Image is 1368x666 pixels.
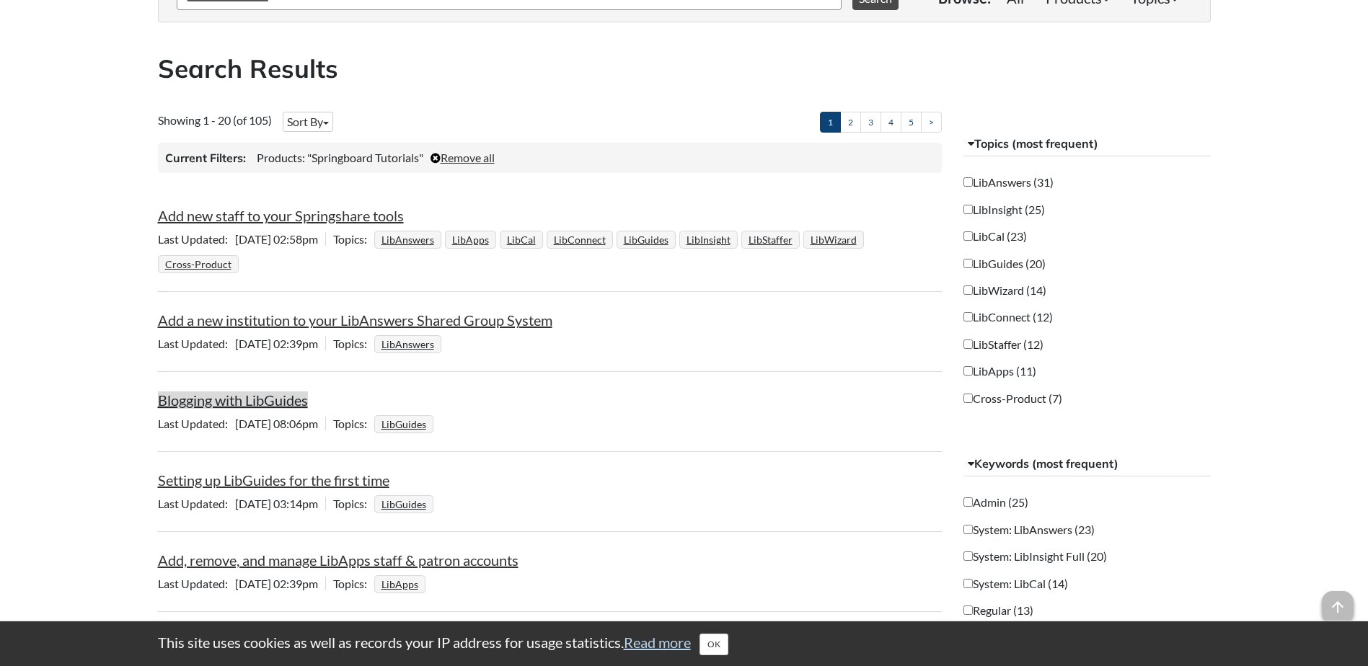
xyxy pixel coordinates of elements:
[158,577,325,590] span: [DATE] 02:39pm
[820,112,942,133] ul: Pagination of search results
[624,634,691,651] a: Read more
[379,574,420,595] a: LibApps
[963,579,973,588] input: System: LibCal (14)
[379,414,428,435] a: LibGuides
[963,312,973,321] input: LibConnect (12)
[881,112,901,133] a: 4
[158,113,272,127] span: Showing 1 - 20 (of 105)
[158,232,325,246] span: [DATE] 02:58pm
[158,232,235,246] span: Last Updated
[333,417,374,430] span: Topics
[158,337,325,350] span: [DATE] 02:39pm
[144,632,1225,655] div: This site uses cookies as well as records your IP address for usage statistics.
[963,131,1211,157] button: Topics (most frequent)
[963,391,1062,407] label: Cross-Product (7)
[963,285,973,295] input: LibWizard (14)
[158,417,235,430] span: Last Updated
[505,229,538,250] a: LibCal
[963,603,1033,618] label: Regular (13)
[374,337,445,350] ul: Topics
[333,497,374,510] span: Topics
[307,151,423,164] span: "Springboard Tutorials"
[963,525,973,534] input: System: LibAnswers (23)
[963,451,1211,477] button: Keywords (most frequent)
[963,174,1054,190] label: LibAnswers (31)
[963,497,973,507] input: Admin (25)
[963,494,1028,510] label: Admin (25)
[963,283,1046,298] label: LibWizard (14)
[963,551,973,561] input: System: LibInsight Full (20)
[283,112,333,132] button: Sort By
[963,576,1068,592] label: System: LibCal (14)
[374,497,437,510] ul: Topics
[158,232,868,270] ul: Topics
[963,231,973,241] input: LibCal (23)
[963,337,1043,352] label: LibStaffer (12)
[808,229,859,250] a: LibWizard
[158,417,325,430] span: [DATE] 08:06pm
[963,205,973,214] input: LibInsight (25)
[860,112,881,133] a: 3
[840,112,861,133] a: 2
[158,391,308,409] a: Blogging with LibGuides
[963,366,973,376] input: LibApps (11)
[379,494,428,515] a: LibGuides
[379,229,436,250] a: LibAnswers
[163,254,234,275] a: Cross-Product
[963,339,973,349] input: LibStaffer (12)
[963,363,1036,379] label: LibApps (11)
[158,551,518,569] a: Add, remove, and manage LibApps staff & patron accounts
[963,256,1046,272] label: LibGuides (20)
[963,309,1053,325] label: LibConnect (12)
[963,605,973,615] input: Regular (13)
[963,228,1027,244] label: LibCal (23)
[158,207,404,224] a: Add new staff to your Springshare tools
[963,394,973,403] input: Cross-Product (7)
[165,150,246,166] h3: Current Filters
[257,151,305,164] span: Products:
[158,311,552,329] a: Add a new institution to your LibAnswers Shared Group System
[901,112,922,133] a: 5
[746,229,795,250] a: LibStaffer
[374,417,437,430] ul: Topics
[450,229,491,250] a: LibApps
[333,232,374,246] span: Topics
[963,259,973,268] input: LibGuides (20)
[1322,592,1354,610] a: arrow_upward
[1322,591,1354,623] span: arrow_upward
[158,497,325,510] span: [DATE] 03:14pm
[379,334,436,355] a: LibAnswers
[622,229,671,250] a: LibGuides
[963,549,1107,564] label: System: LibInsight Full (20)
[963,522,1095,538] label: System: LibAnswers (23)
[820,112,841,133] a: 1
[684,229,733,250] a: LibInsight
[921,112,942,133] a: >
[700,634,728,655] button: Close
[158,51,1211,86] h2: Search Results
[552,229,608,250] a: LibConnect
[333,577,374,590] span: Topics
[963,202,1045,218] label: LibInsight (25)
[963,177,973,187] input: LibAnswers (31)
[158,577,235,590] span: Last Updated
[374,577,429,590] ul: Topics
[158,471,389,489] a: Setting up LibGuides for the first time
[333,337,374,350] span: Topics
[158,337,235,350] span: Last Updated
[431,151,495,164] a: Remove all
[158,497,235,510] span: Last Updated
